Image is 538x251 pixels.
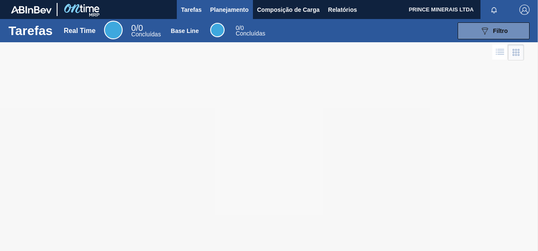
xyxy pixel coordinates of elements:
[171,27,199,34] div: Base Line
[104,21,123,39] div: Real Time
[210,23,225,37] div: Base Line
[236,30,265,37] span: Concluídas
[131,31,161,38] span: Concluídas
[131,23,143,33] span: / 0
[236,25,265,36] div: Base Line
[181,5,202,15] span: Tarefas
[210,5,249,15] span: Planejamento
[493,27,508,34] span: Filtro
[11,6,52,14] img: TNhmsLtSVTkK8tSr43FrP2fwEKptu5GPRR3wAAAABJRU5ErkJggg==
[131,25,161,37] div: Real Time
[236,25,239,31] span: 0
[8,26,53,35] h1: Tarefas
[257,5,320,15] span: Composição de Carga
[131,23,136,33] span: 0
[64,27,96,35] div: Real Time
[480,4,508,16] button: Notificações
[458,22,530,39] button: Filtro
[519,5,530,15] img: Logout
[236,25,244,31] span: / 0
[328,5,357,15] span: Relatórios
